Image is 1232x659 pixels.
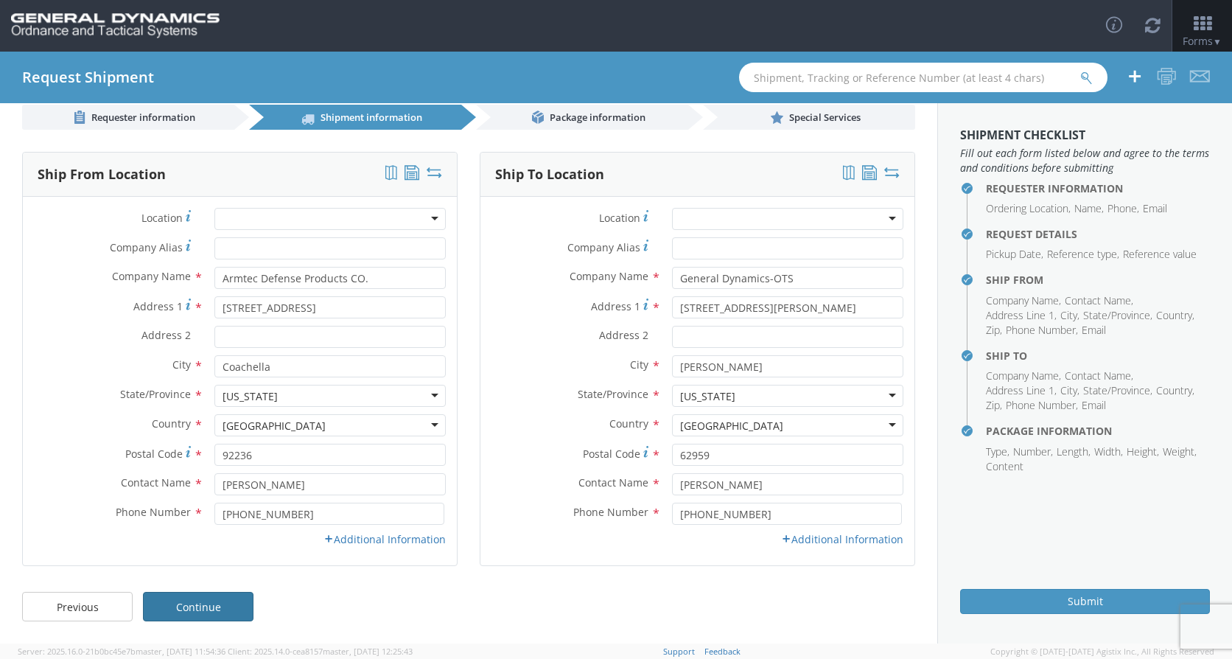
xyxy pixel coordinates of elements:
[704,646,741,657] a: Feedback
[986,444,1009,459] li: Type
[986,369,1061,383] li: Company Name
[680,389,735,404] div: [US_STATE]
[990,646,1214,658] span: Copyright © [DATE]-[DATE] Agistix Inc., All Rights Reserved
[986,229,1210,240] h4: Request Details
[1047,247,1119,262] li: Reference type
[567,240,640,254] span: Company Alias
[663,646,695,657] a: Support
[22,592,133,621] a: Previous
[1123,247,1197,262] li: Reference value
[22,105,234,130] a: Requester information
[1082,398,1106,413] li: Email
[495,167,604,182] h3: Ship To Location
[141,211,183,225] span: Location
[1127,444,1159,459] li: Height
[323,532,446,546] a: Additional Information
[703,105,915,130] a: Special Services
[172,358,191,372] span: City
[18,646,225,657] span: Server: 2025.16.0-21b0bc45e7b
[1074,201,1104,216] li: Name
[986,293,1061,308] li: Company Name
[1083,308,1152,323] li: State/Province
[599,328,648,342] span: Address 2
[986,459,1023,474] li: Content
[986,247,1043,262] li: Pickup Date
[125,447,183,461] span: Postal Code
[573,505,648,519] span: Phone Number
[570,269,648,283] span: Company Name
[986,350,1210,361] h4: Ship To
[1013,444,1053,459] li: Number
[1060,308,1079,323] li: City
[986,425,1210,436] h4: Package Information
[112,269,191,283] span: Company Name
[578,387,648,401] span: State/Province
[38,167,166,182] h3: Ship From Location
[550,111,645,124] span: Package information
[1006,323,1078,338] li: Phone Number
[143,592,253,621] a: Continue
[1156,383,1194,398] li: Country
[141,328,191,342] span: Address 2
[476,105,688,130] a: Package information
[1082,323,1106,338] li: Email
[11,13,220,38] img: gd-ots-0c3321f2eb4c994f95cb.png
[116,505,191,519] span: Phone Number
[680,419,783,433] div: [GEOGRAPHIC_DATA]
[1057,444,1091,459] li: Length
[1083,383,1152,398] li: State/Province
[609,416,648,430] span: Country
[133,299,183,313] span: Address 1
[986,308,1057,323] li: Address Line 1
[249,105,461,130] a: Shipment information
[323,646,413,657] span: master, [DATE] 12:25:43
[228,646,413,657] span: Client: 2025.14.0-cea8157
[986,398,1002,413] li: Zip
[591,299,640,313] span: Address 1
[1183,34,1222,48] span: Forms
[986,274,1210,285] h4: Ship From
[1156,308,1194,323] li: Country
[1006,398,1078,413] li: Phone Number
[986,323,1002,338] li: Zip
[578,475,648,489] span: Contact Name
[630,358,648,372] span: City
[1065,369,1133,383] li: Contact Name
[120,387,191,401] span: State/Province
[789,111,861,124] span: Special Services
[986,383,1057,398] li: Address Line 1
[960,129,1210,142] h3: Shipment Checklist
[121,475,191,489] span: Contact Name
[1163,444,1197,459] li: Weight
[1107,201,1139,216] li: Phone
[22,69,154,86] h4: Request Shipment
[91,111,195,124] span: Requester information
[739,63,1107,92] input: Shipment, Tracking or Reference Number (at least 4 chars)
[223,389,278,404] div: [US_STATE]
[583,447,640,461] span: Postal Code
[321,111,422,124] span: Shipment information
[781,532,903,546] a: Additional Information
[599,211,640,225] span: Location
[1065,293,1133,308] li: Contact Name
[1213,35,1222,48] span: ▼
[960,589,1210,614] button: Submit
[110,240,183,254] span: Company Alias
[223,419,326,433] div: [GEOGRAPHIC_DATA]
[986,201,1071,216] li: Ordering Location
[960,146,1210,175] span: Fill out each form listed below and agree to the terms and conditions before submitting
[1143,201,1167,216] li: Email
[152,416,191,430] span: Country
[1060,383,1079,398] li: City
[136,646,225,657] span: master, [DATE] 11:54:36
[1094,444,1123,459] li: Width
[986,183,1210,194] h4: Requester Information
